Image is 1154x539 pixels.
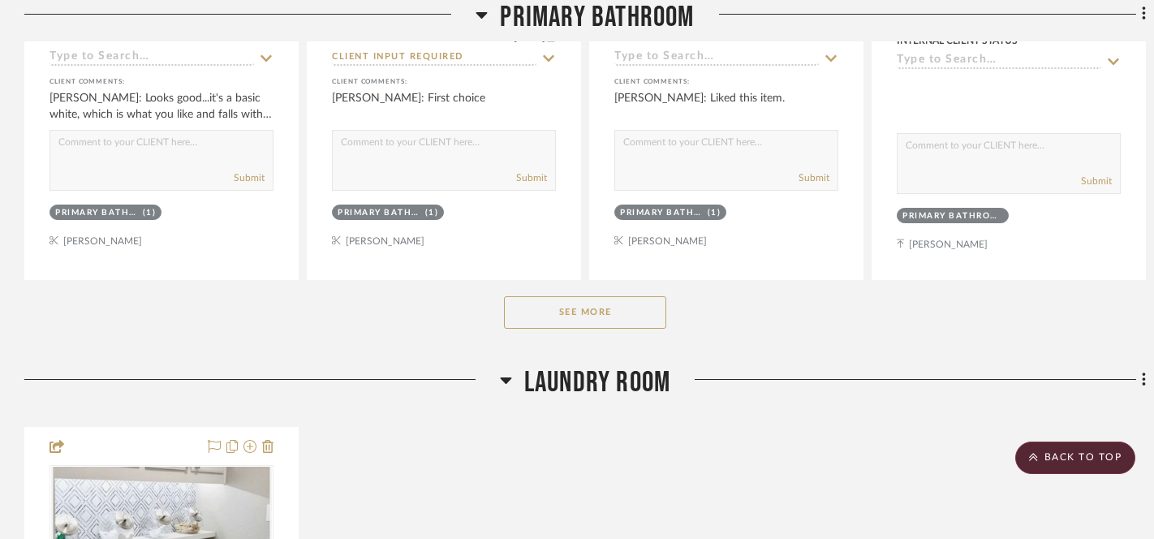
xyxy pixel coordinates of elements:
div: Primary Bathroom [620,207,704,219]
div: Primary Bathroom [55,207,139,219]
div: [PERSON_NAME]: First choice [332,90,556,123]
div: (1) [143,207,157,219]
div: (1) [425,207,439,219]
div: Primary Bathroom [338,207,421,219]
div: Primary Bathroom [902,210,999,222]
div: [PERSON_NAME]: Liked this item. [614,90,838,123]
button: Submit [516,170,547,185]
button: See More [504,296,666,329]
input: Type to Search… [332,50,536,66]
scroll-to-top-button: BACK TO TOP [1015,442,1135,474]
span: Laundry Room [524,365,670,400]
input: Type to Search… [50,50,254,66]
button: Submit [1081,174,1112,188]
button: Submit [799,170,829,185]
div: (1) [708,207,721,219]
div: [PERSON_NAME]: Looks good...it's a basic white, which is what you like and falls within the budge... [50,90,273,123]
button: Submit [234,170,265,185]
input: Type to Search… [614,50,819,66]
input: Type to Search… [897,54,1101,69]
